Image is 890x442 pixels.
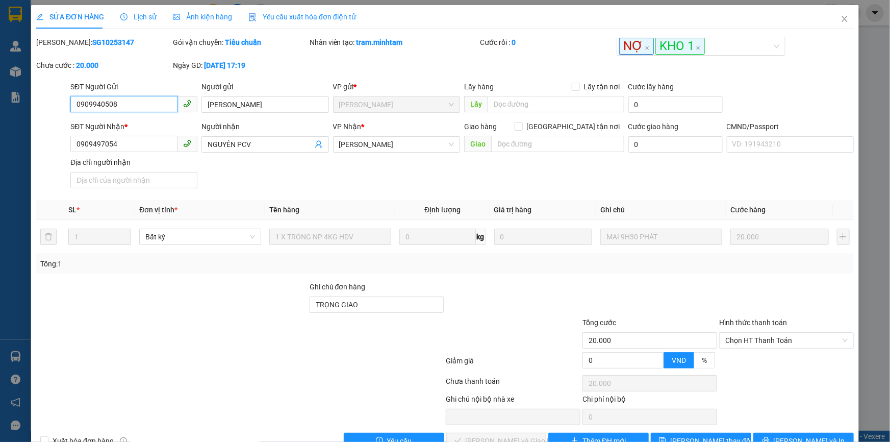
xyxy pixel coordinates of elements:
[494,229,593,245] input: 0
[619,38,654,55] span: NỢ
[730,229,829,245] input: 0
[225,38,261,46] b: Tiêu chuẩn
[628,136,723,153] input: Cước giao hàng
[310,37,478,48] div: Nhân viên tạo:
[269,206,299,214] span: Tên hàng
[70,172,197,188] input: Địa chỉ của người nhận
[173,37,308,48] div: Gói vận chuyển:
[92,38,134,46] b: SG10253147
[339,97,454,112] span: Hồ Chí Minh
[696,45,701,51] span: close
[333,122,362,131] span: VP Nhận
[315,140,323,149] span: user-add
[248,13,257,21] img: icon
[333,81,460,92] div: VP gửi
[40,229,57,245] button: delete
[523,121,624,132] span: [GEOGRAPHIC_DATA] tận nơi
[628,122,679,131] label: Cước giao hàng
[36,37,171,48] div: [PERSON_NAME]:
[725,333,848,348] span: Chọn HT Thanh Toán
[339,137,454,152] span: Ngã Tư Huyện
[120,13,128,20] span: clock-circle
[248,13,356,21] span: Yêu cầu xuất hóa đơn điện tử
[68,206,77,214] span: SL
[494,206,532,214] span: Giá trị hàng
[702,356,707,364] span: %
[70,121,197,132] div: SĐT Người Nhận
[837,229,850,245] button: plus
[139,206,177,214] span: Đơn vị tính
[628,96,723,113] input: Cước lấy hàng
[476,229,486,245] span: kg
[445,376,582,394] div: Chưa thanh toán
[600,229,722,245] input: Ghi Chú
[719,318,787,327] label: Hình thức thanh toán
[173,60,308,71] div: Ngày GD:
[628,83,674,91] label: Cước lấy hàng
[173,13,180,20] span: picture
[672,356,686,364] span: VND
[512,38,516,46] b: 0
[70,157,197,168] div: Địa chỉ người nhận
[269,229,391,245] input: VD: Bàn, Ghế
[488,96,624,112] input: Dọc đường
[596,200,726,220] th: Ghi chú
[727,121,854,132] div: CMND/Passport
[645,45,650,51] span: close
[310,283,366,291] label: Ghi chú đơn hàng
[201,81,328,92] div: Người gửi
[841,15,849,23] span: close
[830,5,859,34] button: Close
[36,60,171,71] div: Chưa cước :
[120,13,157,21] span: Lịch sử
[76,61,98,69] b: 20.000
[310,297,444,313] input: Ghi chú đơn hàng
[183,100,191,108] span: phone
[70,81,197,92] div: SĐT Người Gửi
[464,83,494,91] span: Lấy hàng
[730,206,766,214] span: Cước hàng
[655,38,705,55] span: KHO 1
[36,13,104,21] span: SỬA ĐƠN HÀNG
[446,394,580,409] div: Ghi chú nội bộ nhà xe
[204,61,245,69] b: [DATE] 17:19
[424,206,461,214] span: Định lượng
[580,81,624,92] span: Lấy tận nơi
[357,38,403,46] b: tram.minhtam
[582,318,616,327] span: Tổng cước
[145,229,255,244] span: Bất kỳ
[36,13,43,20] span: edit
[480,37,615,48] div: Cước rồi :
[582,394,717,409] div: Chi phí nội bộ
[464,96,488,112] span: Lấy
[464,122,497,131] span: Giao hàng
[201,121,328,132] div: Người nhận
[464,136,491,152] span: Giao
[40,258,344,269] div: Tổng: 1
[173,13,232,21] span: Ảnh kiện hàng
[491,136,624,152] input: Dọc đường
[445,355,582,373] div: Giảm giá
[183,139,191,148] span: phone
